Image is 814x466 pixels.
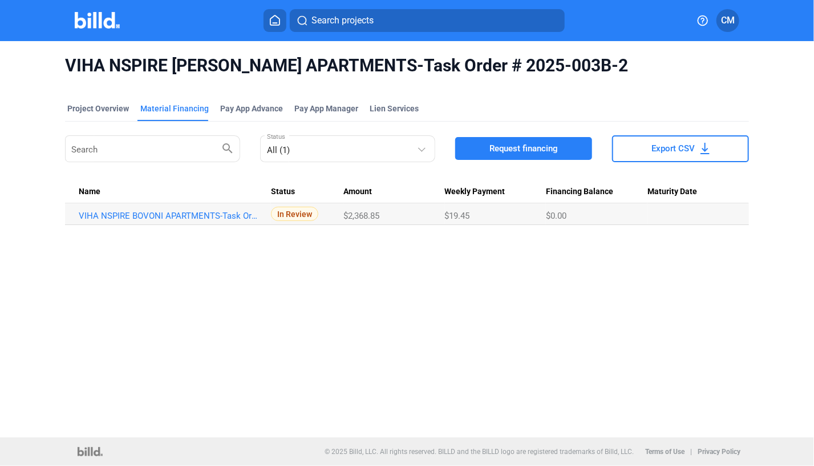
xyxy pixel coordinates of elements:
b: Terms of Use [646,448,685,456]
div: Maturity Date [647,187,735,197]
span: Name [79,187,100,197]
button: Search projects [290,9,565,32]
button: Request financing [455,137,592,160]
button: Export CSV [612,135,749,162]
span: $0.00 [546,211,566,221]
span: $19.45 [445,211,470,221]
span: Financing Balance [546,187,613,197]
div: Weekly Payment [445,187,546,197]
div: Financing Balance [546,187,647,197]
div: Status [271,187,343,197]
span: Search projects [311,14,374,27]
span: Status [271,187,295,197]
span: Pay App Manager [294,103,358,114]
button: CM [716,9,739,32]
span: Request financing [489,143,558,154]
span: $2,368.85 [343,211,379,221]
p: © 2025 Billd, LLC. All rights reserved. BILLD and the BILLD logo are registered trademarks of Bil... [325,448,634,456]
div: Lien Services [370,103,419,114]
div: Amount [343,187,445,197]
span: Export CSV [651,143,695,154]
span: Maturity Date [647,187,697,197]
img: logo [78,447,102,456]
b: Privacy Policy [698,448,741,456]
p: | [691,448,692,456]
div: Name [79,187,271,197]
span: Amount [343,187,372,197]
div: Pay App Advance [220,103,283,114]
mat-icon: search [221,141,234,155]
div: Project Overview [67,103,129,114]
span: Weekly Payment [445,187,505,197]
mat-select-trigger: All (1) [267,145,290,155]
a: VIHA NSPIRE BOVONI APARTMENTS-Task Order # 2025-003B-2_MF_1 [79,211,261,221]
span: In Review [271,207,318,221]
div: Material Financing [140,103,209,114]
img: Billd Company Logo [75,12,120,29]
span: VIHA NSPIRE [PERSON_NAME] APARTMENTS-Task Order # 2025-003B-2 [65,55,749,77]
span: CM [721,14,735,27]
